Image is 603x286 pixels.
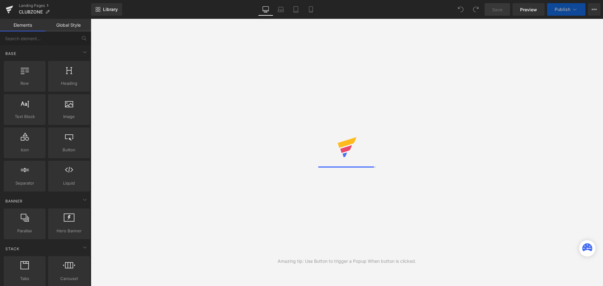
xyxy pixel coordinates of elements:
a: Laptop [273,3,288,16]
a: New Library [91,3,122,16]
span: Stack [5,246,20,252]
button: More [588,3,600,16]
a: Tablet [288,3,303,16]
span: Separator [6,180,44,186]
button: Publish [547,3,585,16]
span: Preview [520,6,537,13]
span: Publish [555,7,570,12]
span: Save [492,6,503,13]
a: Global Style [46,19,91,31]
span: Text Block [6,113,44,120]
span: Library [103,7,118,12]
span: Row [6,80,44,87]
span: Tabs [6,275,44,282]
span: Liquid [50,180,88,186]
a: Landing Pages [19,3,91,8]
span: Button [50,147,88,153]
span: Banner [5,198,23,204]
span: Carousel [50,275,88,282]
a: Mobile [303,3,318,16]
button: Redo [470,3,482,16]
span: Parallax [6,228,44,234]
span: Icon [6,147,44,153]
a: Preview [513,3,545,16]
a: Desktop [258,3,273,16]
div: Amazing tip: Use Button to trigger a Popup When button is clicked. [278,258,416,265]
span: Hero Banner [50,228,88,234]
span: CLUBZONE [19,9,43,14]
button: Undo [454,3,467,16]
span: Base [5,51,17,57]
span: Image [50,113,88,120]
span: Heading [50,80,88,87]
